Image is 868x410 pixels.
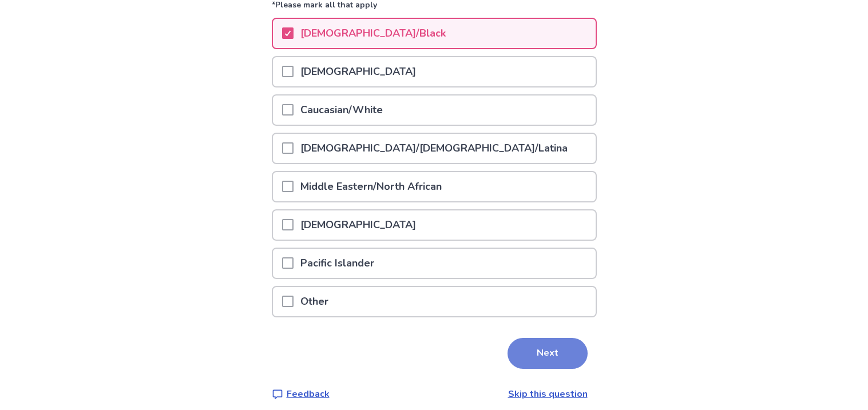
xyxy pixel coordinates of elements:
p: [DEMOGRAPHIC_DATA]/Black [294,19,453,48]
p: [DEMOGRAPHIC_DATA] [294,210,423,240]
p: Middle Eastern/North African [294,172,449,201]
p: [DEMOGRAPHIC_DATA] [294,57,423,86]
button: Next [508,338,588,369]
a: Skip this question [508,388,588,400]
p: [DEMOGRAPHIC_DATA]/[DEMOGRAPHIC_DATA]/Latina [294,134,574,163]
p: Other [294,287,335,316]
p: Caucasian/White [294,95,390,125]
p: Pacific Islander [294,249,381,278]
a: Feedback [272,387,330,401]
p: Feedback [287,387,330,401]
